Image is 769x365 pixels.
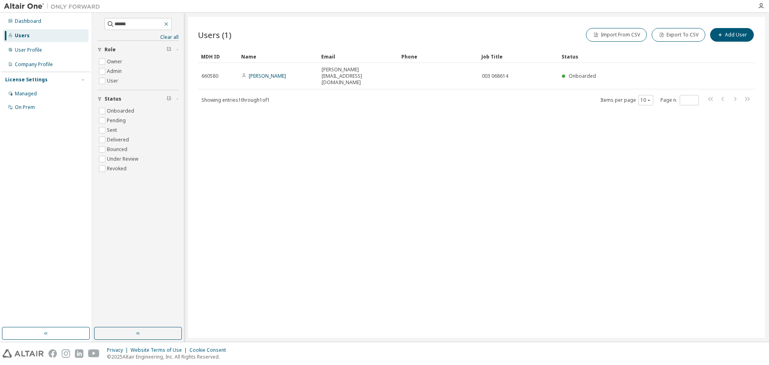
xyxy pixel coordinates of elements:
img: linkedin.svg [75,349,83,358]
span: Page n. [660,95,699,105]
button: Import From CSV [586,28,647,42]
img: facebook.svg [48,349,57,358]
span: Items per page [600,95,653,105]
span: Status [105,96,121,102]
div: User Profile [15,47,42,53]
label: Onboarded [107,106,136,116]
div: Cookie Consent [189,347,231,353]
img: instagram.svg [62,349,70,358]
img: Altair One [4,2,104,10]
button: Export To CSV [652,28,705,42]
button: Role [97,41,179,58]
div: Users [15,32,30,39]
div: Email [321,50,395,63]
label: Owner [107,57,124,67]
span: Clear filter [167,46,171,53]
div: Website Terms of Use [131,347,189,353]
label: User [107,76,120,86]
label: Bounced [107,145,129,154]
label: Sent [107,125,119,135]
div: On Prem [15,104,35,111]
span: Users (1) [198,29,232,40]
div: MDH ID [201,50,235,63]
label: Under Review [107,154,140,164]
span: 003 068614 [482,73,508,79]
a: Clear all [97,34,179,40]
label: Pending [107,116,127,125]
span: Showing entries 1 through 1 of 1 [201,97,270,103]
span: [PERSON_NAME][EMAIL_ADDRESS][DOMAIN_NAME] [322,67,395,86]
button: 10 [640,97,651,103]
div: Name [241,50,315,63]
button: Add User [710,28,754,42]
span: Role [105,46,116,53]
label: Delivered [107,135,131,145]
div: Managed [15,91,37,97]
div: Phone [401,50,475,63]
span: Clear filter [167,96,171,102]
div: Privacy [107,347,131,353]
a: [PERSON_NAME] [249,73,286,79]
p: © 2025 Altair Engineering, Inc. All Rights Reserved. [107,353,231,360]
div: Job Title [481,50,555,63]
div: License Settings [5,77,48,83]
div: Dashboard [15,18,41,24]
img: altair_logo.svg [2,349,44,358]
button: Status [97,90,179,108]
div: Company Profile [15,61,53,68]
label: Admin [107,67,123,76]
span: 660580 [201,73,218,79]
img: youtube.svg [88,349,100,358]
span: Onboarded [569,73,596,79]
div: Status [562,50,714,63]
label: Revoked [107,164,128,173]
